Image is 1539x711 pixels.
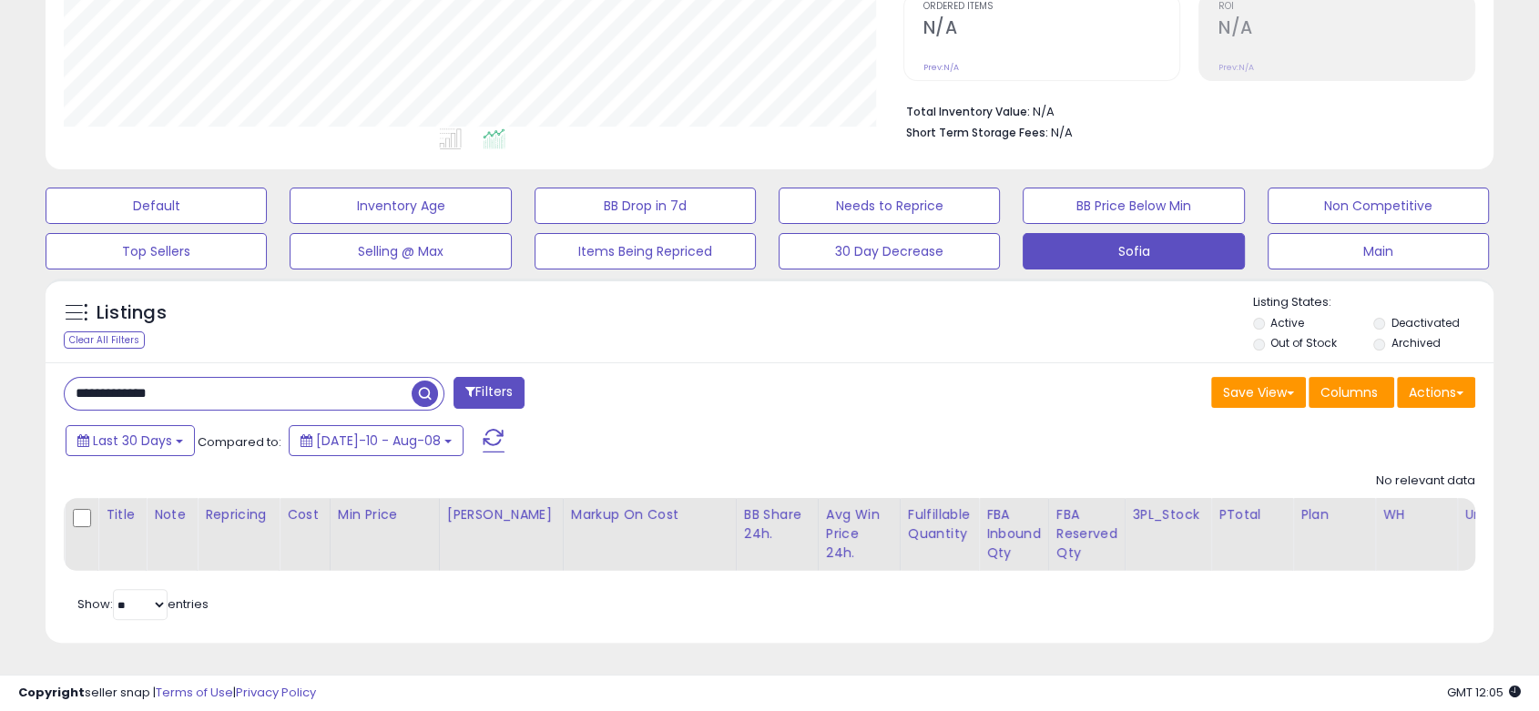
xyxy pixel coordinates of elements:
[1391,315,1460,330] label: Deactivated
[1051,124,1073,141] span: N/A
[1270,335,1337,350] label: Out of Stock
[563,498,736,571] th: The percentage added to the cost of goods (COGS) that forms the calculator for Min & Max prices.
[447,505,555,524] div: [PERSON_NAME]
[205,505,271,524] div: Repricing
[1218,2,1474,12] span: ROI
[97,300,167,326] h5: Listings
[986,505,1041,563] div: FBA inbound Qty
[1376,472,1475,490] div: No relevant data
[46,188,267,224] button: Default
[1300,505,1367,524] div: Plan
[1270,315,1304,330] label: Active
[77,595,209,613] span: Show: entries
[1023,188,1244,224] button: BB Price Below Min
[1268,188,1489,224] button: Non Competitive
[287,505,322,524] div: Cost
[154,505,189,524] div: Note
[906,99,1462,121] li: N/A
[18,685,316,702] div: seller snap | |
[289,425,464,456] button: [DATE]-10 - Aug-08
[1464,505,1538,524] div: Unshipped
[908,505,971,543] div: Fulfillable Quantity
[923,62,959,73] small: Prev: N/A
[1447,684,1521,701] span: 2025-09-8 12:05 GMT
[1211,498,1293,571] th: CSV column name: cust_attr_1_PTotal
[1133,505,1204,524] div: 3PL_Stock
[66,425,195,456] button: Last 30 Days
[1268,233,1489,269] button: Main
[316,432,441,450] span: [DATE]-10 - Aug-08
[779,233,1000,269] button: 30 Day Decrease
[338,505,432,524] div: Min Price
[1125,498,1211,571] th: CSV column name: cust_attr_3_3PL_Stock
[779,188,1000,224] button: Needs to Reprice
[106,505,138,524] div: Title
[198,433,281,451] span: Compared to:
[1309,377,1394,408] button: Columns
[290,233,511,269] button: Selling @ Max
[1056,505,1117,563] div: FBA Reserved Qty
[93,432,172,450] span: Last 30 Days
[1391,335,1441,350] label: Archived
[906,125,1048,140] b: Short Term Storage Fees:
[826,505,892,563] div: Avg Win Price 24h.
[744,505,810,543] div: BB Share 24h.
[156,684,233,701] a: Terms of Use
[1320,383,1378,401] span: Columns
[1253,294,1493,311] p: Listing States:
[923,2,1179,12] span: Ordered Items
[535,233,756,269] button: Items Being Repriced
[923,17,1179,42] h2: N/A
[1382,505,1449,524] div: WH
[1218,62,1254,73] small: Prev: N/A
[535,188,756,224] button: BB Drop in 7d
[1218,505,1285,524] div: PTotal
[1218,17,1474,42] h2: N/A
[1293,498,1375,571] th: CSV column name: cust_attr_5_Plan
[290,188,511,224] button: Inventory Age
[236,684,316,701] a: Privacy Policy
[46,233,267,269] button: Top Sellers
[906,104,1030,119] b: Total Inventory Value:
[1211,377,1306,408] button: Save View
[571,505,729,524] div: Markup on Cost
[64,331,145,349] div: Clear All Filters
[18,684,85,701] strong: Copyright
[1023,233,1244,269] button: Sofia
[1375,498,1457,571] th: CSV column name: cust_attr_2_WH
[454,377,525,409] button: Filters
[1397,377,1475,408] button: Actions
